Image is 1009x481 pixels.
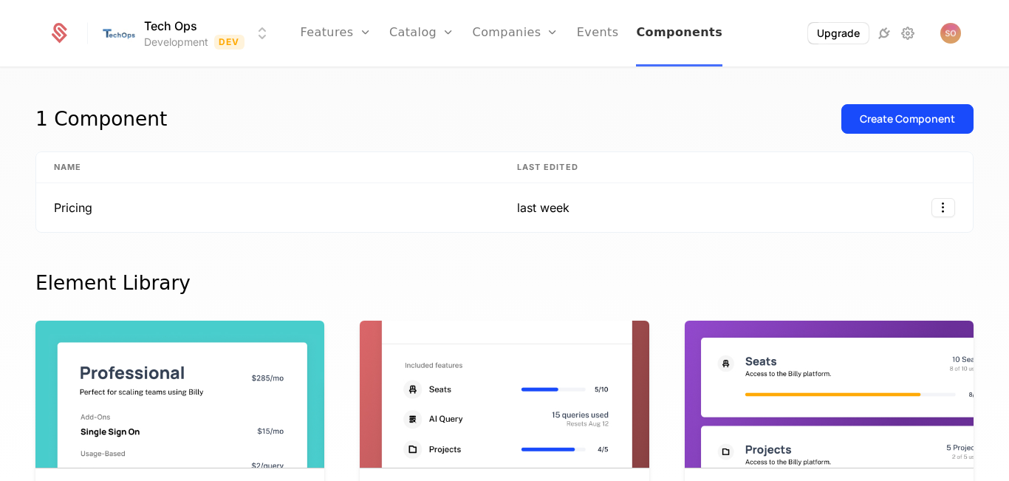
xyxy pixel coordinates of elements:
td: Pricing [36,183,499,232]
a: Integrations [875,24,893,42]
img: Tech Ops [101,16,137,51]
th: Last edited [499,152,603,183]
button: Create Component [841,104,974,134]
div: Element Library [35,268,974,298]
th: Name [36,152,499,183]
div: last week [517,199,585,216]
button: Upgrade [808,23,869,44]
span: Tech Ops [144,17,197,35]
button: Select action [931,198,955,217]
img: ScalePass Operator [940,23,961,44]
button: Select environment [106,17,271,50]
a: Settings [899,24,917,42]
div: Create Component [860,112,955,126]
span: Dev [214,35,244,50]
button: Open user button [940,23,961,44]
div: 1 Component [35,104,167,134]
div: Development [144,35,208,50]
